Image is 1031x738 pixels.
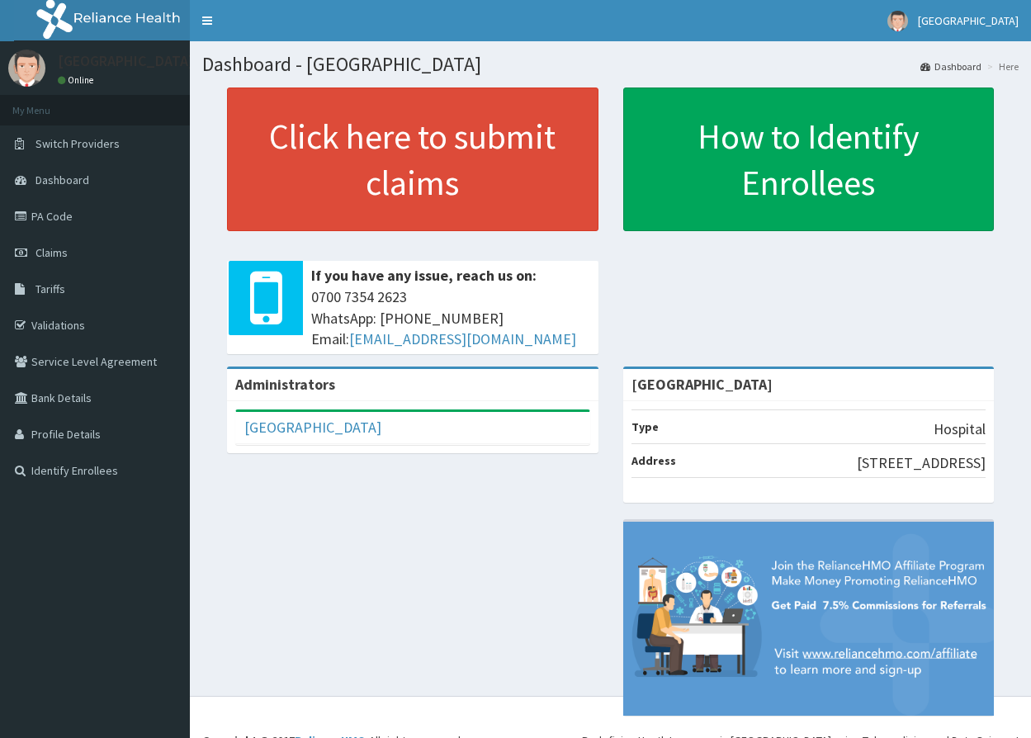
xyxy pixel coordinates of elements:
a: [GEOGRAPHIC_DATA] [244,418,381,437]
span: Tariffs [35,281,65,296]
img: provider-team-banner.png [623,522,995,716]
b: If you have any issue, reach us on: [311,266,537,285]
span: Dashboard [35,173,89,187]
a: Online [58,74,97,86]
p: [STREET_ADDRESS] [857,452,986,474]
span: Switch Providers [35,136,120,151]
p: [GEOGRAPHIC_DATA] [58,54,194,69]
p: Hospital [934,419,986,440]
b: Address [631,453,676,468]
a: How to Identify Enrollees [623,88,995,231]
span: 0700 7354 2623 WhatsApp: [PHONE_NUMBER] Email: [311,286,590,350]
b: Administrators [235,375,335,394]
h1: Dashboard - [GEOGRAPHIC_DATA] [202,54,1019,75]
b: Type [631,419,659,434]
strong: [GEOGRAPHIC_DATA] [631,375,773,394]
img: User Image [887,11,908,31]
span: Claims [35,245,68,260]
a: Click here to submit claims [227,88,598,231]
li: Here [983,59,1019,73]
img: User Image [8,50,45,87]
a: Dashboard [920,59,981,73]
span: [GEOGRAPHIC_DATA] [918,13,1019,28]
a: [EMAIL_ADDRESS][DOMAIN_NAME] [349,329,576,348]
